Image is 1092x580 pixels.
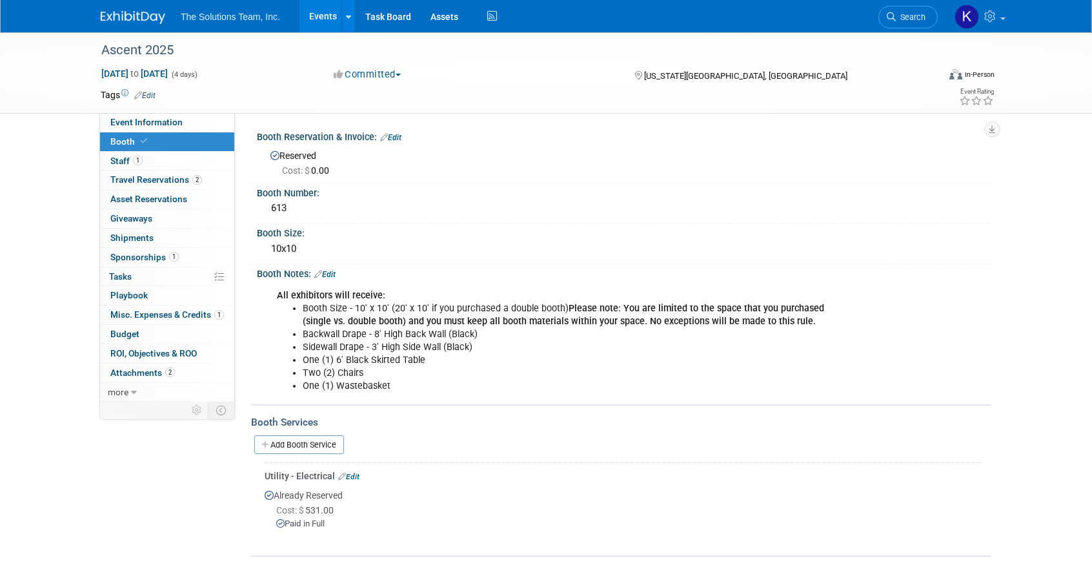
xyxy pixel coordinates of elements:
a: more [100,383,234,402]
i: Booth reservation complete [141,138,147,145]
span: Giveaways [110,213,152,223]
div: Event Rating [959,88,994,95]
li: One (1) Wastebasket [303,380,842,393]
li: One (1) 6' Black Skirted Table [303,354,842,367]
span: [US_STATE][GEOGRAPHIC_DATA], [GEOGRAPHIC_DATA] [644,71,847,81]
span: Budget [110,329,139,339]
a: Misc. Expenses & Credits1 [100,306,234,324]
div: Ascent 2025 [97,39,918,62]
span: 531.00 [276,505,339,515]
img: Kaelon Harris [955,5,979,29]
a: Sponsorships1 [100,248,234,267]
div: Reserved [267,146,982,177]
a: Edit [314,270,336,279]
span: Event Information [110,117,183,127]
a: Booth [100,132,234,151]
a: Edit [134,91,156,100]
a: Edit [338,472,359,481]
a: Attachments2 [100,364,234,382]
span: Search [896,12,925,22]
li: Booth Size - 10' x 10' (20' x 10' if you purchased a double booth) [303,302,842,328]
a: Asset Reservations [100,190,234,209]
li: Backwall Drape - 8' High Back Wall (Black) [303,328,842,341]
span: 0.00 [282,165,334,176]
span: ROI, Objectives & ROO [110,348,197,358]
span: 1 [133,156,143,165]
button: Committed [329,68,406,81]
span: Misc. Expenses & Credits [110,309,224,320]
a: Shipments [100,229,234,247]
div: In-Person [964,70,995,79]
span: (4 days) [170,70,197,79]
a: Giveaways [100,209,234,228]
span: Playbook [110,290,148,300]
span: [DATE] [DATE] [101,68,168,79]
div: Booth Reservation & Invoice: [257,127,991,144]
span: Shipments [110,233,154,243]
span: 1 [169,252,179,262]
a: Edit [380,133,401,142]
a: Search [878,6,938,28]
span: 2 [165,368,175,377]
span: Asset Reservations [110,194,187,204]
div: Booth Notes: [257,264,991,281]
span: The Solutions Team, Inc. [181,12,280,22]
a: Budget [100,325,234,344]
div: Booth Size: [257,223,991,240]
div: Utility - Electrical [265,470,982,482]
a: Add Booth Service [254,435,344,454]
span: Attachments [110,368,175,378]
div: 613 [267,198,982,218]
span: Staff [110,156,143,166]
a: Staff1 [100,152,234,171]
td: Tags [101,88,156,101]
span: Tasks [109,271,132,282]
span: Cost: $ [276,505,305,515]
span: Cost: $ [282,165,311,176]
b: All exhibitors will receive: [277,290,385,301]
li: Sidewall Drape - 3' High Side Wall (Black) [303,341,842,354]
a: Event Information [100,113,234,132]
a: Playbook [100,286,234,305]
div: Already Reserved [265,482,982,541]
div: Booth Services [251,415,991,430]
a: Tasks [100,267,234,286]
div: 10x10 [267,239,982,259]
span: Booth [110,136,150,147]
li: Two (2) Chairs [303,367,842,380]
td: Toggle Event Tabs [208,402,235,419]
img: Format-Inperson.png [949,69,962,79]
span: Sponsorships [110,252,179,262]
div: Booth Number: [257,183,991,200]
span: Travel Reservations [110,174,202,185]
div: Event Format [862,67,995,87]
img: ExhibitDay [101,11,165,24]
span: to [128,68,141,79]
a: ROI, Objectives & ROO [100,344,234,363]
div: Paid in Full [276,518,982,530]
span: 1 [214,310,224,320]
a: Travel Reservations2 [100,171,234,189]
span: more [108,387,128,397]
td: Personalize Event Tab Strip [186,402,208,419]
span: 2 [192,175,202,185]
